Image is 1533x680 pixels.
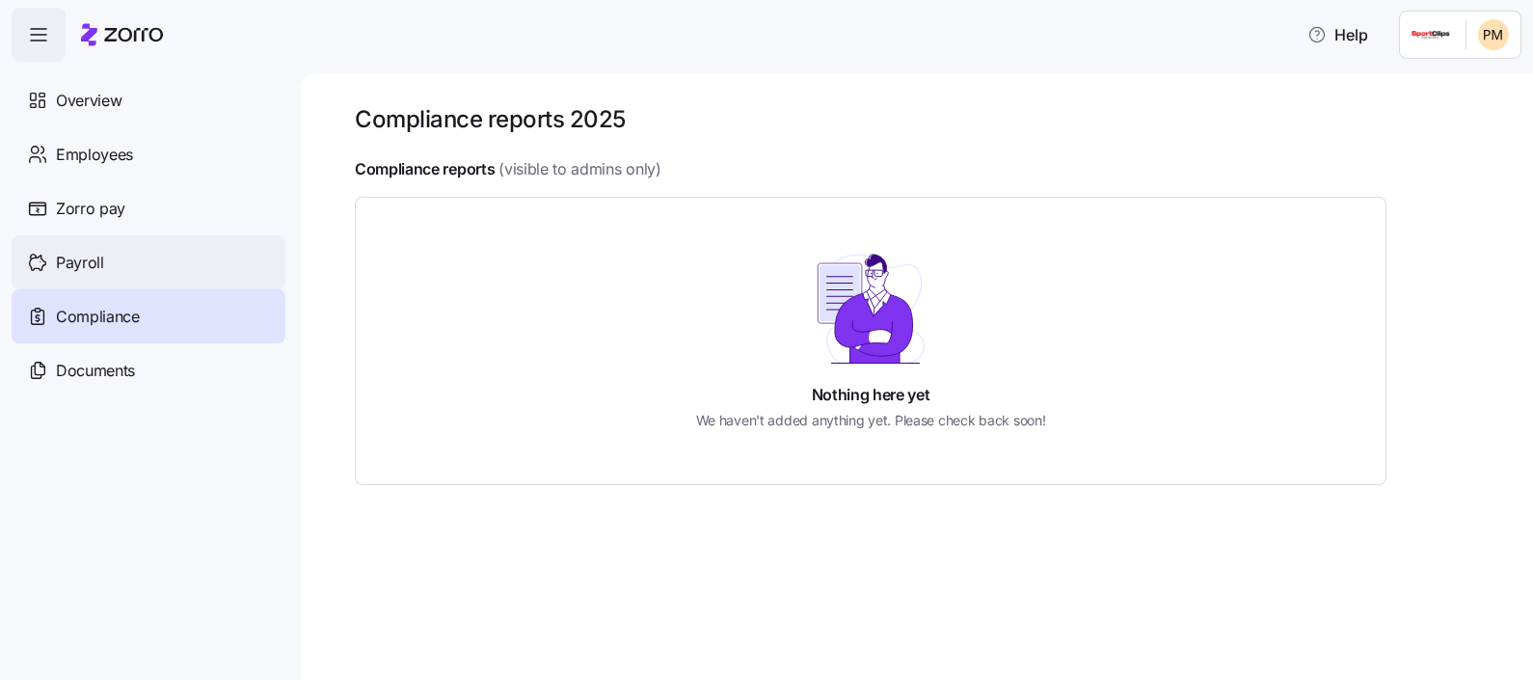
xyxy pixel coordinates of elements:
a: Payroll [12,235,285,289]
img: b342f9d40e669418a9cb2a5a2192666d [1478,19,1509,50]
button: Help [1292,15,1384,54]
span: Documents [56,359,135,383]
a: Employees [12,127,285,181]
h4: Nothing here yet [812,384,930,406]
span: (visible to admins only) [498,157,660,181]
span: Help [1307,23,1368,46]
a: Compliance [12,289,285,343]
a: Overview [12,73,285,127]
span: Employees [56,143,133,167]
h1: Compliance reports 2025 [355,104,626,134]
h5: We haven't added anything yet. Please check back soon! [696,410,1046,430]
span: Payroll [56,251,104,275]
span: Overview [56,89,121,113]
a: Documents [12,343,285,397]
h4: Compliance reports [355,158,495,180]
span: Compliance [56,305,140,329]
img: Employer logo [1412,23,1450,46]
a: Zorro pay [12,181,285,235]
span: Zorro pay [56,197,125,221]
